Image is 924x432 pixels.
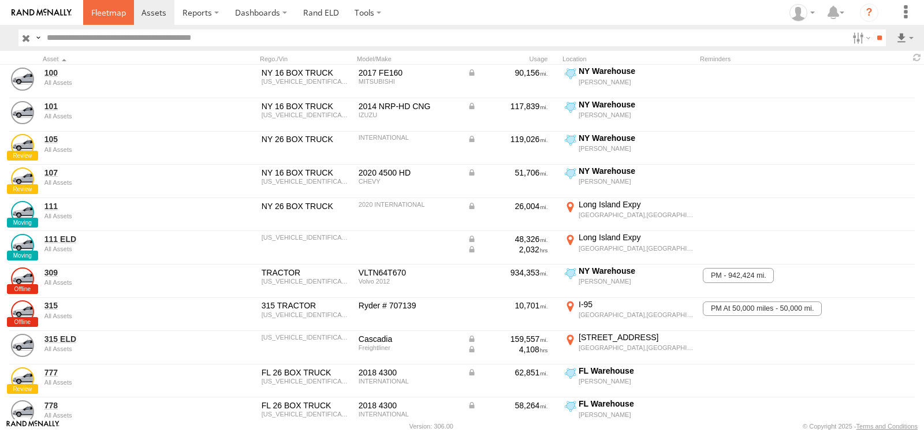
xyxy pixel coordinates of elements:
[562,266,695,297] label: Click to View Current Location
[262,68,351,78] div: NY 16 BOX TRUCK
[44,213,203,219] div: undefined
[562,133,695,164] label: Click to View Current Location
[467,201,548,211] div: Data from Vehicle CANbus
[562,399,695,430] label: Click to View Current Location
[579,211,694,219] div: [GEOGRAPHIC_DATA],[GEOGRAPHIC_DATA]
[359,178,459,185] div: CHEVY
[467,367,548,378] div: Data from Vehicle CANbus
[359,167,459,178] div: 2020 4500 HD
[262,134,351,144] div: NY 26 BOX TRUCK
[11,234,34,257] a: View Asset Details
[44,312,203,319] div: undefined
[359,267,459,278] div: VLTN64T670
[579,377,694,385] div: [PERSON_NAME]
[44,267,203,278] a: 309
[262,300,351,311] div: 315 TRACTOR
[359,367,459,378] div: 2018 4300
[579,399,694,409] div: FL Warehouse
[357,55,461,63] div: Model/Make
[579,78,694,86] div: [PERSON_NAME]
[359,400,459,411] div: 2018 4300
[11,134,34,157] a: View Asset Details
[803,423,918,430] div: © Copyright 2025 -
[579,99,694,110] div: NY Warehouse
[359,78,459,85] div: MITSUBISHI
[579,344,694,352] div: [GEOGRAPHIC_DATA],[GEOGRAPHIC_DATA]
[359,334,459,344] div: Cascadia
[262,400,351,411] div: FL 26 BOX TRUCK
[262,367,351,378] div: FL 26 BOX TRUCK
[467,167,548,178] div: Data from Vehicle CANbus
[562,199,695,230] label: Click to View Current Location
[11,400,34,423] a: View Asset Details
[562,232,695,263] label: Click to View Current Location
[44,113,203,120] div: undefined
[44,167,203,178] a: 107
[856,423,918,430] a: Terms and Conditions
[465,55,558,63] div: Usage
[359,134,459,141] div: INTERNATIONAL
[359,111,459,118] div: IZUZU
[579,144,694,152] div: [PERSON_NAME]
[562,99,695,131] label: Click to View Current Location
[359,378,459,385] div: INTERNATIONAL
[44,146,203,153] div: undefined
[262,101,351,111] div: NY 16 BOX TRUCK
[910,52,924,63] span: Refresh
[562,66,695,97] label: Click to View Current Location
[579,133,694,143] div: NY Warehouse
[579,111,694,119] div: [PERSON_NAME]
[467,68,548,78] div: Data from Vehicle CANbus
[44,412,203,419] div: undefined
[467,234,548,244] div: Data from Vehicle CANbus
[11,267,34,291] a: View Asset Details
[579,411,694,419] div: [PERSON_NAME]
[467,101,548,111] div: Data from Vehicle CANbus
[467,244,548,255] div: Data from Vehicle CANbus
[44,345,203,352] div: undefined
[6,420,59,432] a: Visit our Website
[579,266,694,276] div: NY Warehouse
[359,344,459,351] div: Freightliner
[579,232,694,243] div: Long Island Expy
[579,177,694,185] div: [PERSON_NAME]
[359,201,459,208] div: 2020 INTERNATIONAL
[579,332,694,342] div: [STREET_ADDRESS]
[860,3,878,22] i: ?
[11,201,34,224] a: View Asset Details
[785,4,819,21] div: Victor Calcano Jr
[579,366,694,376] div: FL Warehouse
[11,68,34,91] a: View Asset Details
[467,267,548,278] div: 934,353
[262,167,351,178] div: NY 16 BOX TRUCK
[11,300,34,323] a: View Asset Details
[703,301,822,316] span: PM At 50,000 miles - 50,000 mi.
[562,166,695,197] label: Click to View Current Location
[262,278,351,285] div: 4V4NC9EH2CN540803
[262,411,351,418] div: 1HTMMMMLXJH530550
[700,55,810,63] div: Reminders
[44,367,203,378] a: 777
[359,300,459,311] div: Ryder # 707139
[359,411,459,418] div: INTERNATIONAL
[44,379,203,386] div: undefined
[579,166,694,176] div: NY Warehouse
[11,101,34,124] a: View Asset Details
[262,111,351,118] div: 54DC4W1C7ES802629
[262,378,351,385] div: 1HTMMMML3JH530549
[703,268,774,283] span: PM - 942,424 mi.
[562,366,695,397] label: Click to View Current Location
[579,66,694,76] div: NY Warehouse
[11,334,34,357] a: View Asset Details
[262,178,351,185] div: JALCDW160L7011596
[33,29,43,46] label: Search Query
[579,277,694,285] div: [PERSON_NAME]
[262,234,351,241] div: 3HAEUMML7LL385906
[44,79,203,86] div: undefined
[467,344,548,355] div: Data from Vehicle CANbus
[467,334,548,344] div: Data from Vehicle CANbus
[262,201,351,211] div: NY 26 BOX TRUCK
[895,29,915,46] label: Export results as...
[44,101,203,111] a: 101
[262,267,351,278] div: TRACTOR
